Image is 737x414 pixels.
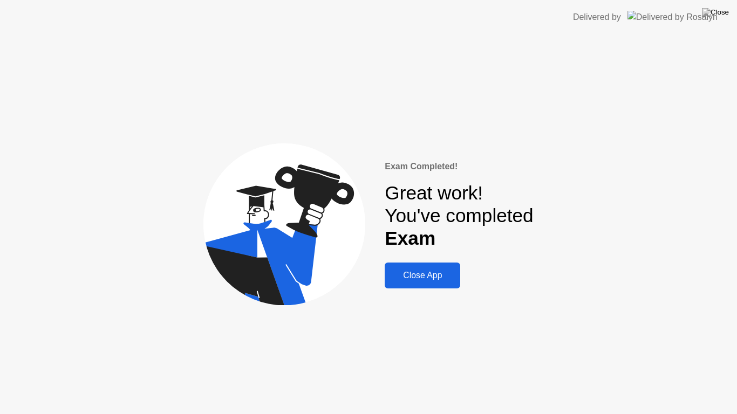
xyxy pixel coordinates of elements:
img: Delivered by Rosalyn [627,11,718,23]
div: Great work! You've completed [385,182,533,250]
b: Exam [385,227,435,249]
div: Delivered by [573,11,621,24]
img: Close [702,8,729,17]
div: Exam Completed! [385,160,533,173]
div: Close App [388,271,457,280]
button: Close App [385,263,460,288]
